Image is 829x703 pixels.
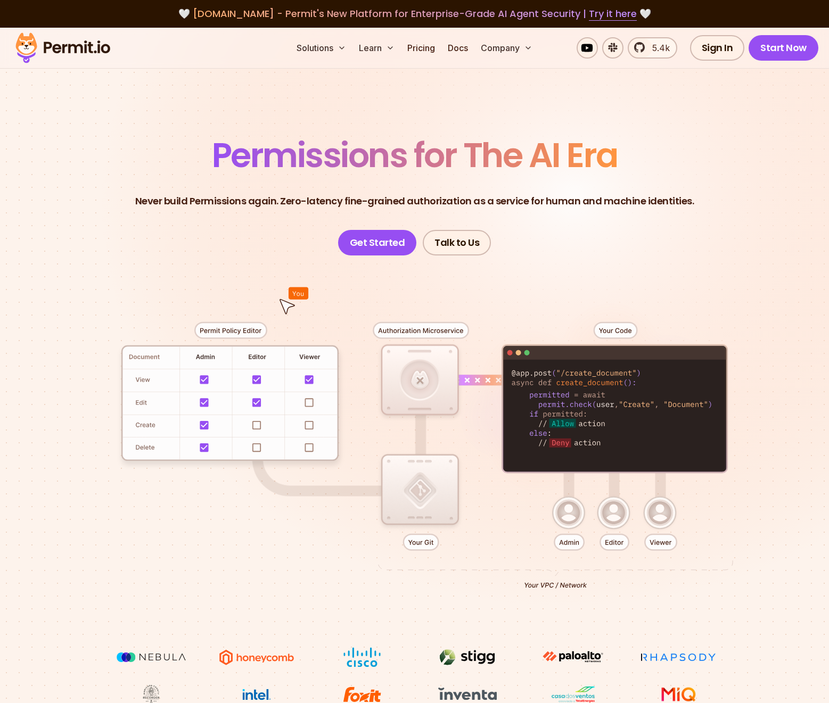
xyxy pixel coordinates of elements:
[338,230,417,255] a: Get Started
[355,37,399,59] button: Learn
[428,647,507,667] img: Stigg
[533,647,613,666] img: paloalto
[423,230,491,255] a: Talk to Us
[403,37,439,59] a: Pricing
[749,35,818,61] a: Start Now
[135,194,694,209] p: Never build Permissions again. Zero-latency fine-grained authorization as a service for human and...
[111,647,191,667] img: Nebula
[589,7,637,21] a: Try it here
[217,647,297,667] img: Honeycomb
[11,30,115,66] img: Permit logo
[646,42,670,54] span: 5.4k
[193,7,637,20] span: [DOMAIN_NAME] - Permit's New Platform for Enterprise-Grade AI Agent Security |
[26,6,803,21] div: 🤍 🤍
[212,131,618,179] span: Permissions for The AI Era
[628,37,677,59] a: 5.4k
[690,35,745,61] a: Sign In
[477,37,537,59] button: Company
[322,647,402,667] img: Cisco
[292,37,350,59] button: Solutions
[638,647,718,667] img: Rhapsody Health
[444,37,472,59] a: Docs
